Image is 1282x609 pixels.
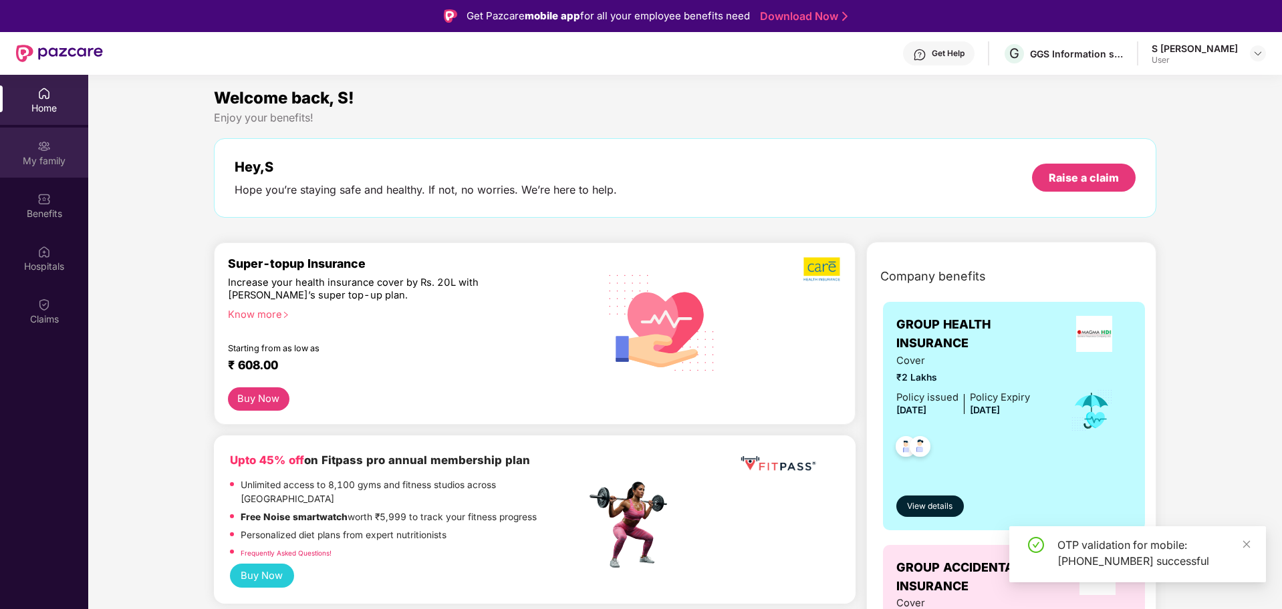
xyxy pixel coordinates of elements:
strong: mobile app [525,9,580,22]
div: Get Pazcare for all your employee benefits need [467,8,750,24]
img: svg+xml;base64,PHN2ZyBpZD0iRHJvcGRvd24tMzJ4MzIiIHhtbG5zPSJodHRwOi8vd3d3LnczLm9yZy8yMDAwL3N2ZyIgd2... [1253,48,1263,59]
span: View details [907,500,952,513]
span: GROUP HEALTH INSURANCE [896,315,1056,353]
span: Welcome back, S! [214,88,354,108]
p: Unlimited access to 8,100 gyms and fitness studios across [GEOGRAPHIC_DATA] [241,478,586,507]
img: insurerLogo [1076,316,1112,352]
div: Starting from as low as [228,343,529,353]
img: svg+xml;base64,PHN2ZyBpZD0iSG9zcGl0YWxzIiB4bWxucz0iaHR0cDovL3d3dy53My5vcmcvMjAwMC9zdmciIHdpZHRoPS... [37,245,51,258]
div: GGS Information services private limited [1030,47,1124,60]
div: Raise a claim [1049,170,1119,185]
div: User [1152,55,1238,65]
b: Upto 45% off [230,453,304,467]
div: S [PERSON_NAME] [1152,42,1238,55]
button: Buy Now [228,387,289,411]
span: ₹2 Lakhs [896,371,1030,385]
img: svg+xml;base64,PHN2ZyB4bWxucz0iaHR0cDovL3d3dy53My5vcmcvMjAwMC9zdmciIHhtbG5zOnhsaW5rPSJodHRwOi8vd3... [598,257,726,387]
img: New Pazcare Logo [16,45,103,62]
img: Stroke [842,9,848,23]
img: svg+xml;base64,PHN2ZyBpZD0iQ2xhaW0iIHhtbG5zPSJodHRwOi8vd3d3LnczLm9yZy8yMDAwL3N2ZyIgd2lkdGg9IjIwIi... [37,298,51,311]
div: Hope you’re staying safe and healthy. If not, no worries. We’re here to help. [235,183,617,197]
img: svg+xml;base64,PHN2ZyB4bWxucz0iaHR0cDovL3d3dy53My5vcmcvMjAwMC9zdmciIHdpZHRoPSI0OC45NDMiIGhlaWdodD... [890,432,922,465]
div: Super-topup Insurance [228,256,586,270]
img: icon [1070,389,1114,433]
img: svg+xml;base64,PHN2ZyBpZD0iSG9tZSIgeG1sbnM9Imh0dHA6Ly93d3cudzMub3JnLzIwMDAvc3ZnIiB3aWR0aD0iMjAiIG... [37,87,51,100]
img: Logo [444,9,457,23]
div: Policy Expiry [970,390,1030,405]
button: View details [896,495,964,517]
p: Personalized diet plans from expert nutritionists [241,528,446,543]
div: ₹ 608.00 [228,358,573,374]
img: svg+xml;base64,PHN2ZyB4bWxucz0iaHR0cDovL3d3dy53My5vcmcvMjAwMC9zdmciIHdpZHRoPSI0OC45NDMiIGhlaWdodD... [904,432,936,465]
span: [DATE] [896,405,926,415]
img: b5dec4f62d2307b9de63beb79f102df3.png [803,256,842,282]
b: on Fitpass pro annual membership plan [230,453,530,467]
div: Get Help [932,48,965,59]
span: right [282,311,289,319]
div: Policy issued [896,390,958,405]
span: close [1242,540,1251,549]
a: Download Now [760,9,844,23]
span: check-circle [1028,537,1044,553]
div: Know more [228,309,578,318]
img: svg+xml;base64,PHN2ZyB3aWR0aD0iMjAiIGhlaWdodD0iMjAiIHZpZXdCb3g9IjAgMCAyMCAyMCIgZmlsbD0ibm9uZSIgeG... [37,140,51,153]
span: G [1009,45,1019,61]
span: [DATE] [970,405,1000,415]
span: GROUP ACCIDENTAL INSURANCE [896,558,1063,596]
div: OTP validation for mobile: [PHONE_NUMBER] successful [1057,537,1250,569]
div: Increase your health insurance cover by Rs. 20L with [PERSON_NAME]’s super top-up plan. [228,276,528,302]
span: Cover [896,353,1030,369]
a: Frequently Asked Questions! [241,549,332,557]
img: fppp.png [738,451,818,476]
p: worth ₹5,999 to track your fitness progress [241,510,537,525]
img: svg+xml;base64,PHN2ZyBpZD0iQmVuZWZpdHMiIHhtbG5zPSJodHRwOi8vd3d3LnczLm9yZy8yMDAwL3N2ZyIgd2lkdGg9Ij... [37,192,51,206]
img: svg+xml;base64,PHN2ZyBpZD0iSGVscC0zMngzMiIgeG1sbnM9Imh0dHA6Ly93d3cudzMub3JnLzIwMDAvc3ZnIiB3aWR0aD... [913,48,926,61]
img: fpp.png [586,478,679,572]
span: Company benefits [880,267,986,286]
div: Enjoy your benefits! [214,111,1157,125]
div: Hey, S [235,159,617,175]
button: Buy Now [230,564,294,588]
strong: Free Noise smartwatch [241,512,348,522]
